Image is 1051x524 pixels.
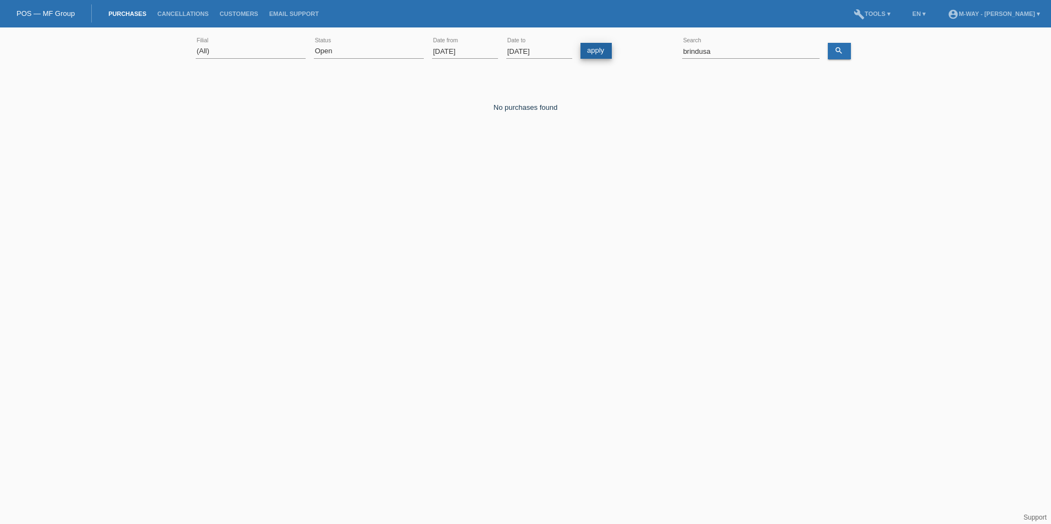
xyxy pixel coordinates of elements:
i: build [854,9,865,20]
a: account_circlem-way - [PERSON_NAME] ▾ [942,10,1046,17]
a: search [828,43,851,59]
i: account_circle [948,9,959,20]
a: Cancellations [152,10,214,17]
a: Support [1024,514,1047,521]
div: No purchases found [196,87,855,112]
a: Purchases [103,10,152,17]
a: Customers [214,10,264,17]
a: Email Support [264,10,324,17]
a: EN ▾ [907,10,931,17]
a: apply [580,43,612,59]
a: POS — MF Group [16,9,75,18]
a: buildTools ▾ [848,10,896,17]
i: search [834,46,843,55]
